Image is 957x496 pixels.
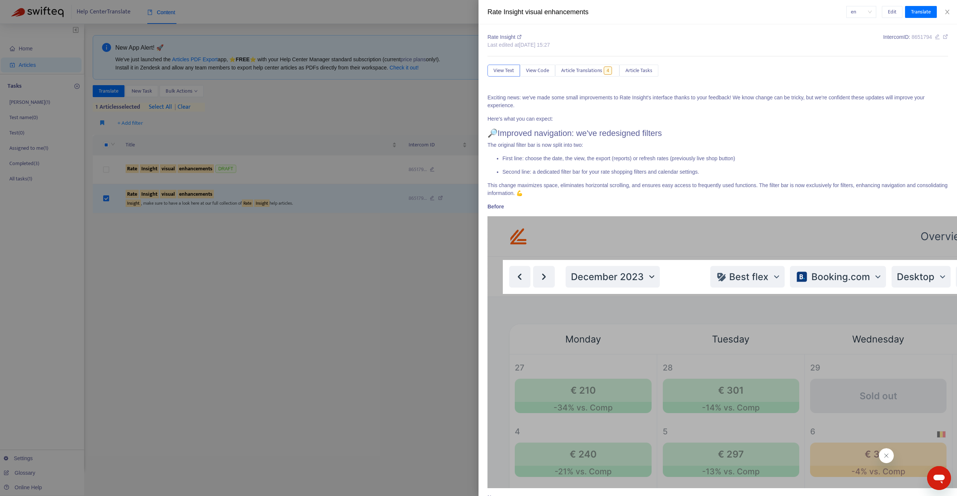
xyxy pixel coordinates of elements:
button: Close [942,9,953,16]
span: Article Tasks [625,66,652,75]
iframe: Button to launch messaging window [927,466,951,490]
span: Translate [911,8,931,16]
div: Last edited at [DATE] 15:27 [487,41,550,49]
p: This change maximizes space, eliminates horizontal scrolling, and ensures easy access to frequent... [487,182,948,197]
span: close [944,9,950,15]
button: Article Translations4 [555,65,619,77]
button: Translate [905,6,937,18]
b: Before [487,204,504,210]
b: 🔎 [487,128,498,138]
span: 8651794 [911,34,932,40]
p: The original filter bar is now split into two: [487,141,948,149]
p: Second line: a dedicated filter bar for your rate shopping filters and calendar settings. [502,168,948,176]
button: View Code [520,65,555,77]
p: First line: choose the date, the view, the export (reports) or refresh rates (previously live sho... [502,155,948,162]
span: 4 [604,66,612,75]
h1: Improved navigation: we've redesigned filters [487,128,948,138]
p: Here's what you can expect: [487,115,948,123]
button: Article Tasks [619,65,658,77]
span: en [851,6,872,18]
span: Rate Insight [487,34,521,40]
span: View Text [493,66,514,75]
p: Exciting news: we've made some small improvements to Rate Insight's interface thanks to your feed... [487,94,948,109]
span: Hi. Need any help? [4,5,54,11]
div: Intercom ID: [883,33,948,49]
span: View Code [526,66,549,75]
button: View Text [487,65,520,77]
div: Rate Insight visual enhancements [487,7,846,17]
span: Article Translations [561,66,602,75]
span: Edit [888,8,896,16]
iframe: Close message [879,448,894,463]
button: Edit [882,6,902,18]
